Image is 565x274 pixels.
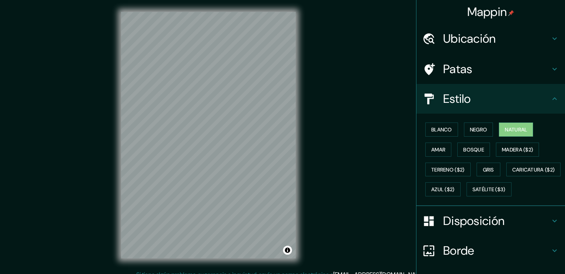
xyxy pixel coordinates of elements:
[416,54,565,84] div: Patas
[443,243,474,258] font: Borde
[443,31,496,46] font: Ubicación
[508,10,514,16] img: pin-icon.png
[470,126,487,133] font: Negro
[425,123,458,137] button: Blanco
[431,146,445,153] font: Amar
[425,143,451,157] button: Amar
[499,123,533,137] button: Natural
[416,84,565,114] div: Estilo
[505,126,527,133] font: Natural
[121,12,296,258] canvas: Mapa
[416,24,565,53] div: Ubicación
[467,4,507,20] font: Mappin
[431,186,455,193] font: Azul ($2)
[443,61,473,77] font: Patas
[425,182,461,196] button: Azul ($2)
[431,166,465,173] font: Terreno ($2)
[502,146,533,153] font: Madera ($2)
[425,163,471,177] button: Terreno ($2)
[443,213,504,229] font: Disposición
[463,146,484,153] font: Bosque
[457,143,490,157] button: Bosque
[283,246,292,255] button: Activar o desactivar atribución
[467,182,512,196] button: Satélite ($3)
[512,166,555,173] font: Caricatura ($2)
[496,143,539,157] button: Madera ($2)
[431,126,452,133] font: Blanco
[464,123,493,137] button: Negro
[443,91,471,107] font: Estilo
[506,163,561,177] button: Caricatura ($2)
[416,206,565,236] div: Disposición
[473,186,506,193] font: Satélite ($3)
[477,163,500,177] button: Gris
[416,236,565,265] div: Borde
[499,245,557,266] iframe: Lanzador de widgets de ayuda
[483,166,494,173] font: Gris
